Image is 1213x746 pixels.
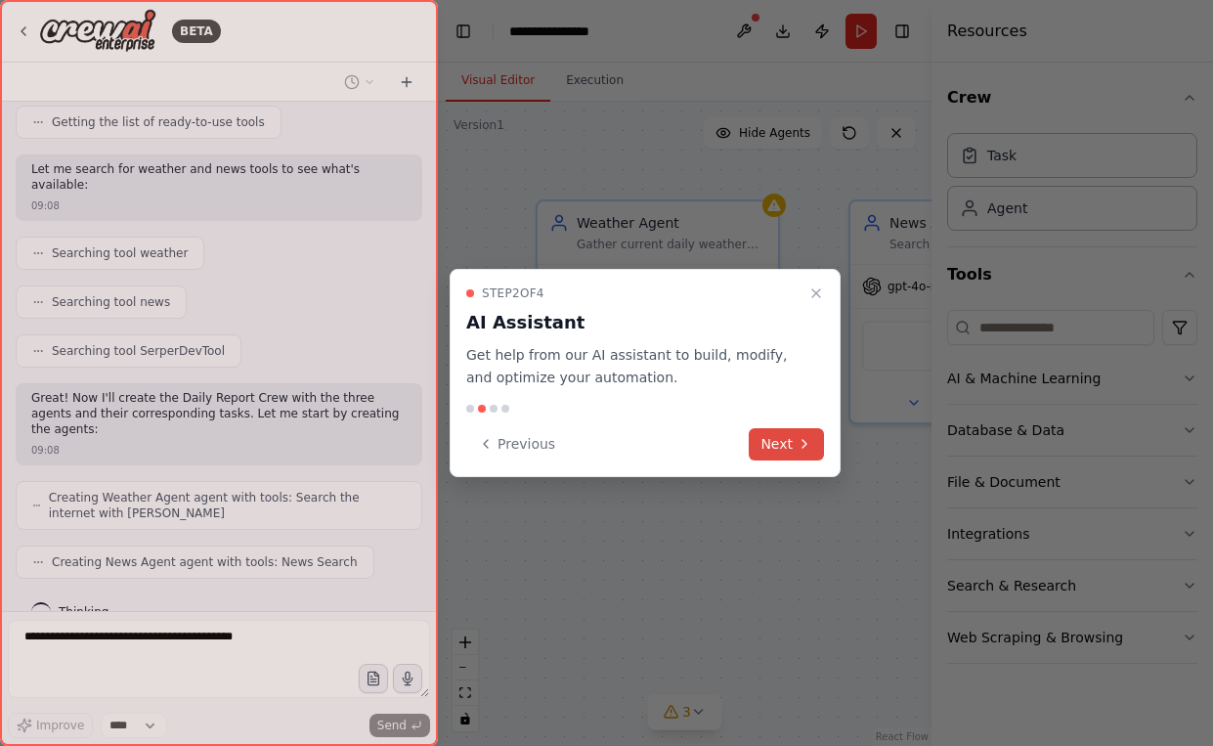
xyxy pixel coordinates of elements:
button: Close walkthrough [804,282,828,305]
span: Step 2 of 4 [482,285,544,301]
button: Previous [466,428,567,461]
button: Hide left sidebar [450,18,477,45]
button: Next [749,428,824,461]
h3: AI Assistant [466,309,801,336]
p: Get help from our AI assistant to build, modify, and optimize your automation. [466,344,801,389]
